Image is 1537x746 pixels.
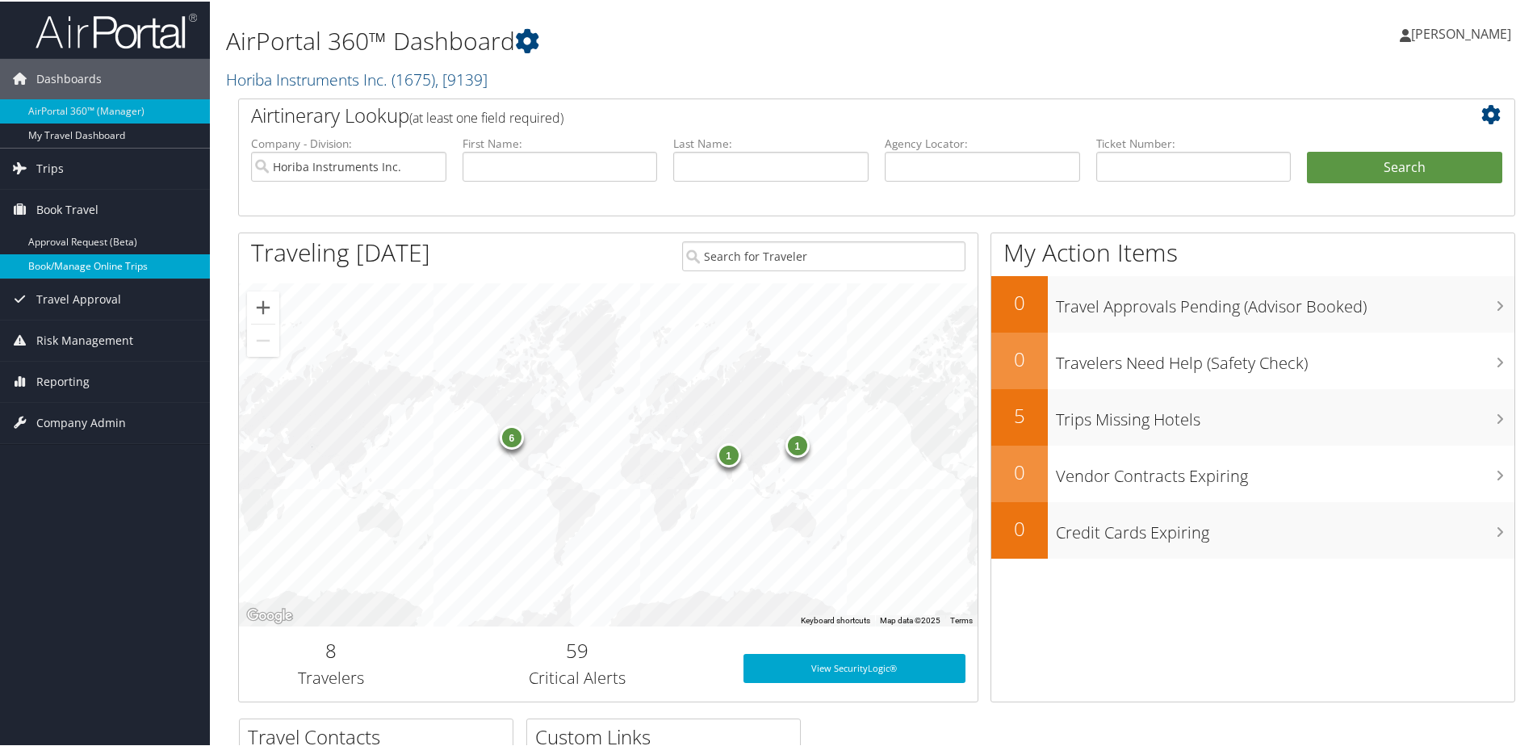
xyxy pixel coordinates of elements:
[36,147,64,187] span: Trips
[1056,399,1514,430] h3: Trips Missing Hotels
[251,635,412,663] h2: 8
[36,278,121,318] span: Travel Approval
[1307,150,1502,182] button: Search
[435,67,488,89] span: , [ 9139 ]
[436,635,719,663] h2: 59
[801,614,870,625] button: Keyboard shortcuts
[880,614,940,623] span: Map data ©2025
[247,290,279,322] button: Zoom in
[991,331,1514,388] a: 0Travelers Need Help (Safety Check)
[226,67,488,89] a: Horiba Instruments Inc.
[226,23,1094,57] h1: AirPortal 360™ Dashboard
[243,604,296,625] a: Open this area in Google Maps (opens a new window)
[251,100,1396,128] h2: Airtinerary Lookup
[991,287,1048,315] h2: 0
[1056,455,1514,486] h3: Vendor Contracts Expiring
[36,10,197,48] img: airportal-logo.png
[991,501,1514,557] a: 0Credit Cards Expiring
[247,323,279,355] button: Zoom out
[717,441,741,465] div: 1
[991,275,1514,331] a: 0Travel Approvals Pending (Advisor Booked)
[673,134,869,150] label: Last Name:
[463,134,658,150] label: First Name:
[1400,8,1527,57] a: [PERSON_NAME]
[991,444,1514,501] a: 0Vendor Contracts Expiring
[36,57,102,98] span: Dashboards
[251,234,430,268] h1: Traveling [DATE]
[500,424,524,448] div: 6
[743,652,965,681] a: View SecurityLogic®
[251,665,412,688] h3: Travelers
[885,134,1080,150] label: Agency Locator:
[1056,286,1514,316] h3: Travel Approvals Pending (Advisor Booked)
[251,134,446,150] label: Company - Division:
[991,457,1048,484] h2: 0
[682,240,965,270] input: Search for Traveler
[243,604,296,625] img: Google
[950,614,973,623] a: Terms (opens in new tab)
[1411,23,1511,41] span: [PERSON_NAME]
[409,107,563,125] span: (at least one field required)
[36,319,133,359] span: Risk Management
[991,400,1048,428] h2: 5
[1096,134,1292,150] label: Ticket Number:
[392,67,435,89] span: ( 1675 )
[436,665,719,688] h3: Critical Alerts
[785,432,810,456] div: 1
[991,234,1514,268] h1: My Action Items
[991,513,1048,541] h2: 0
[1056,512,1514,543] h3: Credit Cards Expiring
[991,344,1048,371] h2: 0
[991,388,1514,444] a: 5Trips Missing Hotels
[36,188,98,228] span: Book Travel
[36,401,126,442] span: Company Admin
[36,360,90,400] span: Reporting
[1056,342,1514,373] h3: Travelers Need Help (Safety Check)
